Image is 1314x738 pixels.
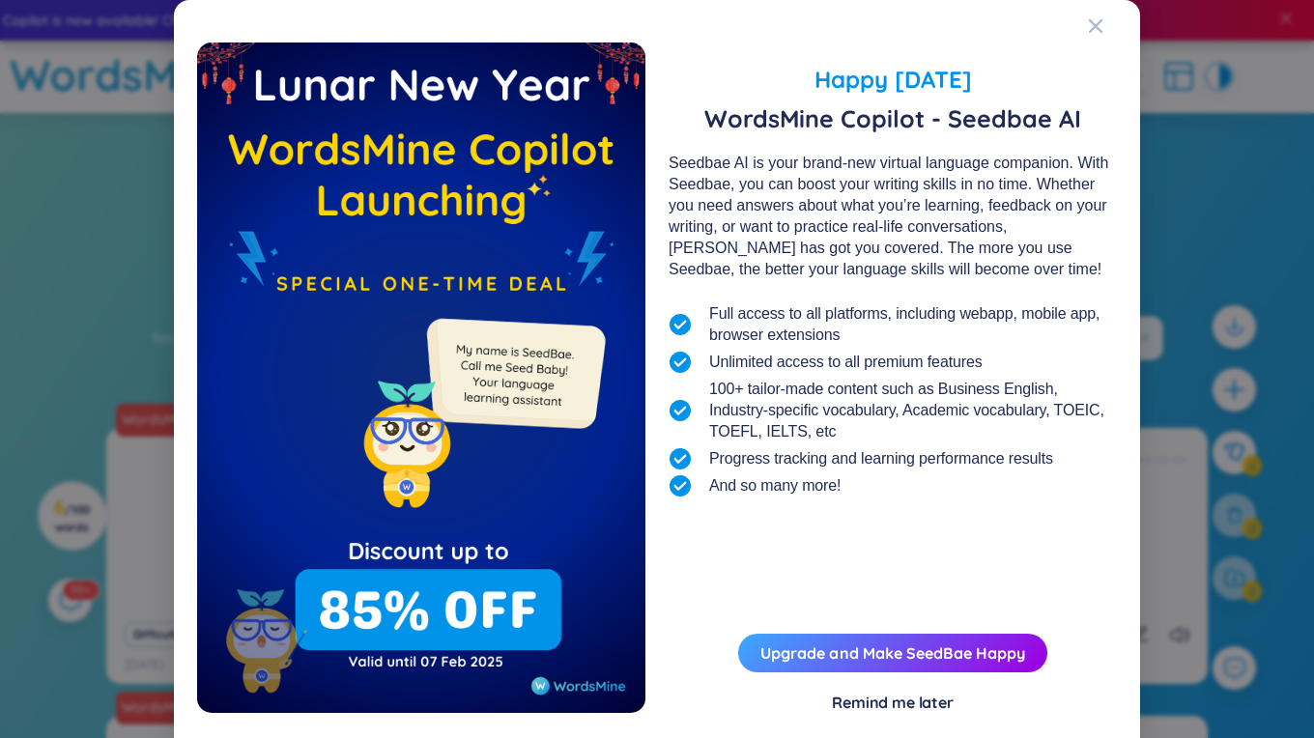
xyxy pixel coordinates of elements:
span: And so many more! [709,475,841,497]
a: Upgrade and Make SeedBae Happy [760,643,1025,663]
span: Full access to all platforms, including webapp, mobile app, browser extensions [709,303,1117,346]
span: 100+ tailor-made content such as Business English, Industry-specific vocabulary, Academic vocabul... [709,379,1117,442]
div: Seedbae AI is your brand-new virtual language companion. With Seedbae, you can boost your writing... [669,153,1117,280]
button: Upgrade and Make SeedBae Happy [738,634,1047,672]
img: wmFlashDealEmpty.967f2bab.png [197,43,645,713]
span: Progress tracking and learning performance results [709,448,1053,469]
img: minionSeedbaeMessage.35ffe99e.png [417,279,610,471]
span: WordsMine Copilot - Seedbae AI [669,104,1117,133]
span: Unlimited access to all premium features [709,352,983,373]
span: Happy [DATE] [669,62,1117,97]
div: Remind me later [832,692,954,713]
